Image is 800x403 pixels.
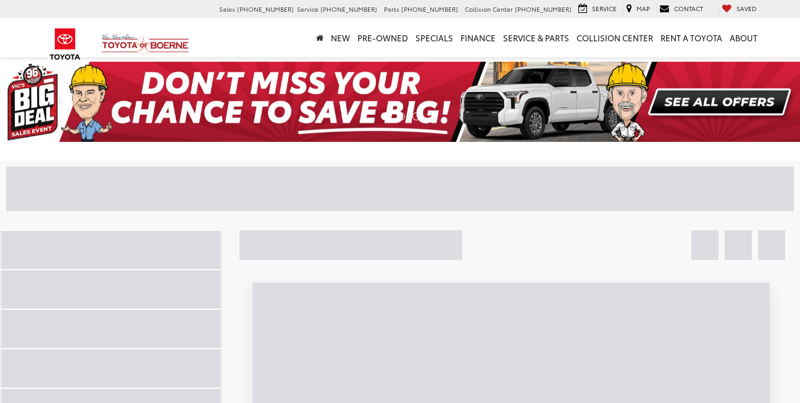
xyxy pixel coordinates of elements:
[101,33,190,55] img: Vic Vaughan Toyota of Boerne
[674,4,703,13] span: Contact
[656,4,706,15] a: Contact
[736,4,757,13] span: Saved
[592,4,617,13] span: Service
[219,4,235,14] span: Sales
[457,18,499,57] a: Finance
[237,4,294,14] span: [PHONE_NUMBER]
[401,4,458,14] span: [PHONE_NUMBER]
[573,18,657,57] a: Collision Center
[499,18,573,57] a: Service & Parts: Opens in a new tab
[384,4,399,14] span: Parts
[465,4,513,14] span: Collision Center
[297,4,319,14] span: Service
[515,4,572,14] span: [PHONE_NUMBER]
[575,4,620,15] a: Service
[657,18,726,57] a: Rent a Toyota
[636,4,650,13] span: Map
[320,4,377,14] span: [PHONE_NUMBER]
[42,24,88,64] img: Toyota
[354,18,412,57] a: Pre-Owned
[412,18,457,57] a: Specials
[726,18,761,57] a: About
[719,4,760,15] a: My Saved Vehicles
[327,18,354,57] a: New
[312,18,327,57] a: Home
[623,4,653,15] a: Map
